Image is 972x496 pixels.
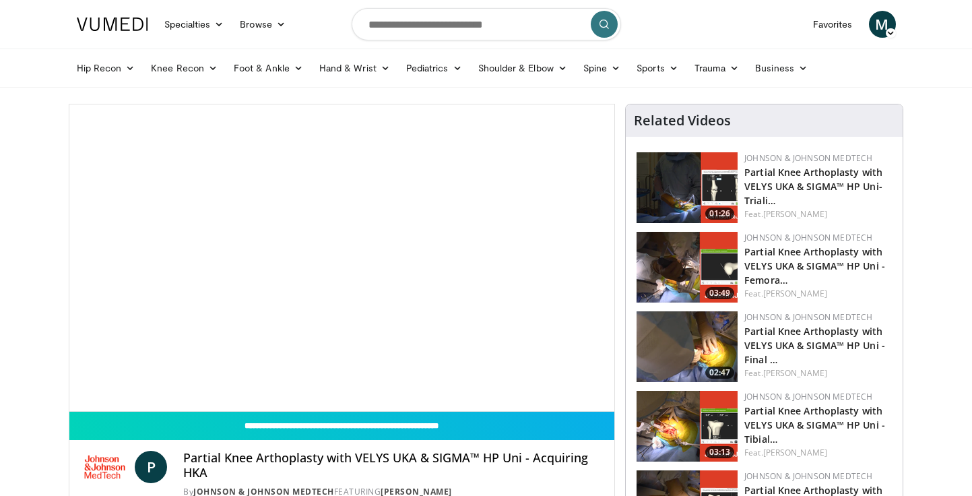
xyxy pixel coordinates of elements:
[744,447,892,459] div: Feat.
[744,288,892,300] div: Feat.
[232,11,294,38] a: Browse
[744,152,872,164] a: Johnson & Johnson MedTech
[311,55,398,82] a: Hand & Wrist
[744,367,892,379] div: Feat.
[869,11,896,38] a: M
[744,208,892,220] div: Feat.
[747,55,816,82] a: Business
[135,451,167,483] a: P
[637,391,738,462] a: 03:13
[183,451,604,480] h4: Partial Knee Arthoplasty with VELYS UKA & SIGMA™ HP Uni - Acquiring HKA
[637,152,738,223] img: 54517014-b7e0-49d7-8366-be4d35b6cc59.png.150x105_q85_crop-smart_upscale.png
[156,11,232,38] a: Specialties
[744,232,872,243] a: Johnson & Johnson MedTech
[763,208,827,220] a: [PERSON_NAME]
[143,55,226,82] a: Knee Recon
[398,55,470,82] a: Pediatrics
[637,232,738,303] img: 13513cbe-2183-4149-ad2a-2a4ce2ec625a.png.150x105_q85_crop-smart_upscale.png
[69,55,143,82] a: Hip Recon
[634,113,731,129] h4: Related Videos
[744,391,872,402] a: Johnson & Johnson MedTech
[226,55,311,82] a: Foot & Ankle
[352,8,621,40] input: Search topics, interventions
[637,391,738,462] img: fca33e5d-2676-4c0d-8432-0e27cf4af401.png.150x105_q85_crop-smart_upscale.png
[744,325,885,366] a: Partial Knee Arthoplasty with VELYS UKA & SIGMA™ HP Uni - Final …
[637,152,738,223] a: 01:26
[69,104,615,412] video-js: Video Player
[744,245,885,286] a: Partial Knee Arthoplasty with VELYS UKA & SIGMA™ HP Uni - Femora…
[686,55,748,82] a: Trauma
[575,55,628,82] a: Spine
[744,311,872,323] a: Johnson & Johnson MedTech
[470,55,575,82] a: Shoulder & Elbow
[763,288,827,299] a: [PERSON_NAME]
[637,311,738,382] img: 2dac1888-fcb6-4628-a152-be974a3fbb82.png.150x105_q85_crop-smart_upscale.png
[628,55,686,82] a: Sports
[637,311,738,382] a: 02:47
[705,367,734,379] span: 02:47
[637,232,738,303] a: 03:49
[744,404,885,445] a: Partial Knee Arthoplasty with VELYS UKA & SIGMA™ HP Uni - Tibial…
[705,208,734,220] span: 01:26
[763,367,827,379] a: [PERSON_NAME]
[705,446,734,458] span: 03:13
[705,287,734,299] span: 03:49
[77,18,148,31] img: VuMedi Logo
[763,447,827,458] a: [PERSON_NAME]
[805,11,861,38] a: Favorites
[744,166,882,207] a: Partial Knee Arthoplasty with VELYS UKA & SIGMA™ HP Uni- Triali…
[744,470,872,482] a: Johnson & Johnson MedTech
[80,451,130,483] img: Johnson & Johnson MedTech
